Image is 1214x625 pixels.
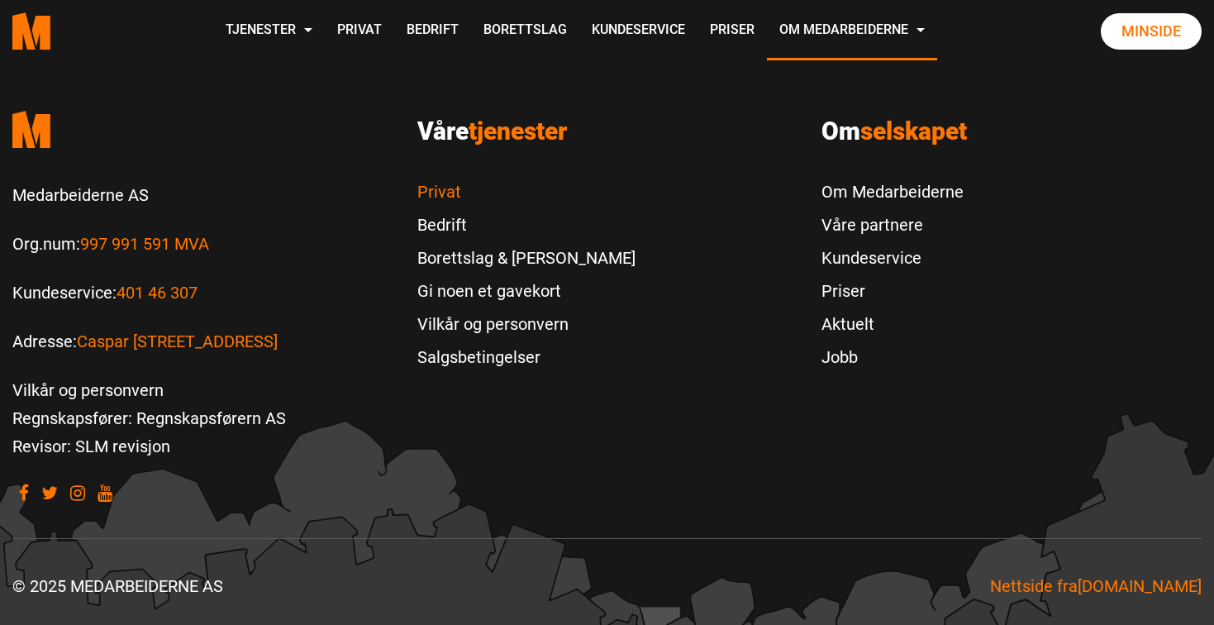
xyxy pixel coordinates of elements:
[98,484,112,500] a: Visit our youtube
[471,2,579,60] a: Borettslag
[12,230,393,258] p: Org.num:
[821,241,964,274] a: Kundeservice
[697,2,767,60] a: Priser
[213,2,325,60] a: Tjenester
[417,175,636,208] a: Privat
[12,279,393,307] p: Kundeservice:
[1078,576,1202,596] span: [DOMAIN_NAME]
[417,117,797,146] h3: Våre
[821,175,964,208] a: Om Medarbeiderne
[417,241,636,274] a: Borettslag & [PERSON_NAME]
[394,2,471,60] a: Bedrift
[12,380,164,400] a: Vilkår og personvern
[990,576,1202,596] a: Nettside fra Mediasparx.com
[70,484,85,500] a: Visit our Instagram
[767,2,937,60] a: Om Medarbeiderne
[12,408,286,428] a: Regnskapsfører: Regnskapsførern AS
[417,208,636,241] a: Bedrift
[579,2,697,60] a: Kundeservice
[417,308,636,341] a: Vilkår og personvern
[821,308,964,341] a: Aktuelt
[469,117,567,146] span: tjenester
[417,341,636,374] a: Salgsbetingelser
[77,332,278,351] a: Les mer om Caspar Storms vei 16, 0664 Oslo
[821,208,964,241] a: Våre partnere
[41,484,58,500] a: Visit our Twitter
[417,274,636,308] a: Gi noen et gavekort
[860,117,967,146] span: selskapet
[80,234,209,254] a: Les mer om Org.num
[1101,13,1202,50] a: Minside
[821,341,964,374] a: Jobb
[325,2,394,60] a: Privat
[12,437,170,456] a: Revisor: SLM revisjon
[821,117,1202,146] h3: Om
[12,98,393,160] a: Medarbeiderne start
[117,283,198,303] a: Call us to 401 46 307
[12,327,393,355] p: Adresse:
[19,484,29,500] a: Visit our Facebook
[12,181,393,209] p: Medarbeiderne AS
[821,274,964,308] a: Priser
